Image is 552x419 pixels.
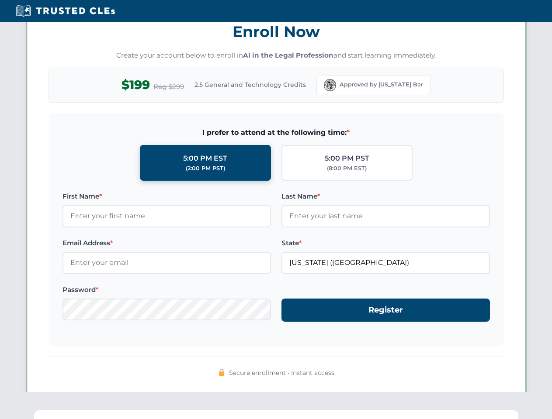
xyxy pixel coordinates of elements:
[183,153,227,164] div: 5:00 PM EST
[62,127,490,138] span: I prefer to attend at the following time:
[62,285,271,295] label: Password
[62,252,271,274] input: Enter your email
[281,205,490,227] input: Enter your last name
[281,238,490,248] label: State
[122,75,150,95] span: $199
[324,79,336,91] img: Florida Bar
[153,82,184,92] span: Reg $299
[194,80,306,89] span: 2.5 General and Technology Credits
[281,191,490,202] label: Last Name
[281,299,490,322] button: Register
[218,369,225,376] img: 🔒
[327,164,367,173] div: (8:00 PM EST)
[62,205,271,227] input: Enter your first name
[13,4,118,17] img: Trusted CLEs
[62,238,271,248] label: Email Address
[229,368,334,378] span: Secure enrollment • Instant access
[62,191,271,202] label: First Name
[325,153,369,164] div: 5:00 PM PST
[49,51,504,61] p: Create your account below to enroll in and start learning immediately.
[243,51,333,59] strong: AI in the Legal Profession
[49,18,504,45] h3: Enroll Now
[340,80,423,89] span: Approved by [US_STATE] Bar
[186,164,225,173] div: (2:00 PM PST)
[281,252,490,274] input: Florida (FL)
